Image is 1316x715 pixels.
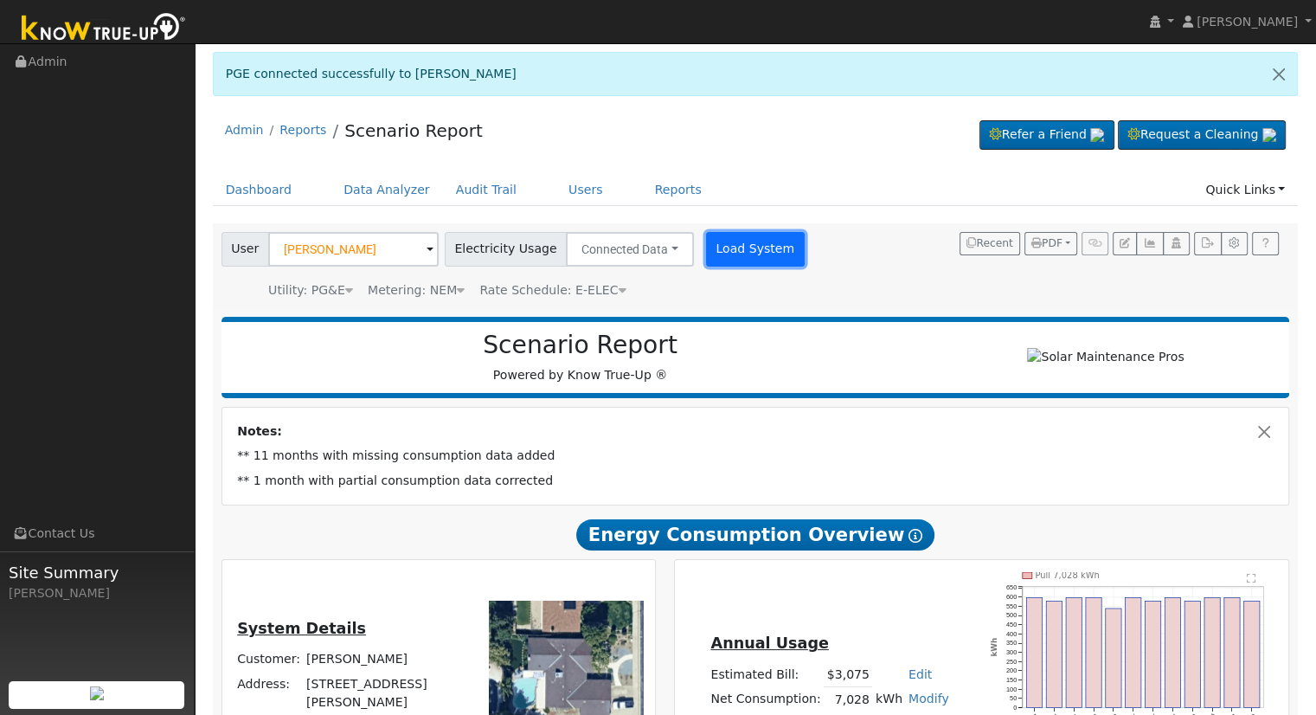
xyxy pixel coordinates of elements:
div: [PERSON_NAME] [9,584,185,602]
a: Admin [225,123,264,137]
i: Show Help [908,529,922,543]
span: Alias: None [479,283,626,297]
td: [PERSON_NAME] [304,647,465,672]
button: Recent [960,232,1020,256]
td: ** 11 months with missing consumption data added [234,444,1277,468]
a: Reports [279,123,326,137]
a: Scenario Report [344,120,483,141]
button: Export Interval Data [1194,232,1221,256]
div: Metering: NEM [368,281,465,300]
a: Dashboard [213,174,305,206]
a: Close [1261,53,1297,95]
text: 100 [1006,685,1017,692]
rect: onclick="" [1106,609,1121,708]
rect: onclick="" [1244,601,1260,707]
button: Login As [1163,232,1190,256]
rect: onclick="" [1126,597,1141,707]
text: 650 [1006,583,1017,591]
text:  [1247,573,1256,583]
span: User [221,232,269,267]
button: Close [1255,422,1274,441]
a: Quick Links [1192,174,1298,206]
a: Help Link [1252,232,1279,256]
td: $3,075 [824,662,872,687]
text: 600 [1006,593,1017,601]
rect: onclick="" [1165,597,1180,707]
td: [STREET_ADDRESS][PERSON_NAME] [304,672,465,714]
button: Edit User [1113,232,1137,256]
img: retrieve [90,686,104,700]
a: Request a Cleaning [1118,120,1286,150]
h2: Scenario Report [239,331,921,360]
text: kWh [991,638,999,657]
span: Energy Consumption Overview [576,519,934,551]
u: System Details [237,620,366,637]
text: 400 [1006,630,1017,638]
button: PDF [1024,232,1077,256]
img: Know True-Up [13,10,195,48]
button: Multi-Series Graph [1136,232,1163,256]
td: 7,028 [824,687,872,712]
rect: onclick="" [1204,597,1220,707]
text: 450 [1006,621,1017,628]
text: 550 [1006,602,1017,610]
text: 300 [1006,648,1017,656]
input: Select a User [268,232,439,267]
text: 0 [1013,704,1017,712]
a: Data Analyzer [331,174,443,206]
span: PDF [1031,237,1062,249]
text: 250 [1006,658,1017,666]
text: 150 [1006,676,1017,684]
text: 200 [1006,667,1017,674]
rect: onclick="" [1184,601,1200,707]
text: Pull 7,028 kWh [1036,570,1100,580]
a: Users [555,174,616,206]
img: Solar Maintenance Pros [1027,348,1184,366]
rect: onclick="" [1046,601,1062,707]
text: 350 [1006,639,1017,647]
text: 500 [1006,611,1017,619]
strong: Notes: [237,424,282,438]
td: Address: [234,672,304,714]
text: 50 [1010,694,1017,702]
a: Audit Trail [443,174,530,206]
button: Load System [706,232,805,267]
div: PGE connected successfully to [PERSON_NAME] [213,52,1299,96]
rect: onclick="" [1086,597,1101,707]
a: Reports [642,174,715,206]
div: Powered by Know True-Up ® [230,331,931,384]
span: [PERSON_NAME] [1197,15,1298,29]
u: Annual Usage [710,634,828,652]
div: Utility: PG&E [268,281,353,300]
button: Connected Data [566,232,694,267]
span: Site Summary [9,561,185,584]
td: Net Consumption: [708,687,824,712]
a: Refer a Friend [979,120,1114,150]
td: ** 1 month with partial consumption data corrected [234,468,1277,493]
span: Electricity Usage [445,232,567,267]
rect: onclick="" [1066,597,1082,707]
rect: onclick="" [1146,601,1161,707]
rect: onclick="" [1026,597,1042,707]
td: Customer: [234,647,304,672]
td: Estimated Bill: [708,662,824,687]
a: Edit [908,667,932,681]
td: kWh [872,687,905,712]
a: Modify [908,692,949,705]
button: Settings [1221,232,1248,256]
rect: onclick="" [1224,597,1240,707]
img: retrieve [1090,128,1104,142]
img: retrieve [1262,128,1276,142]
